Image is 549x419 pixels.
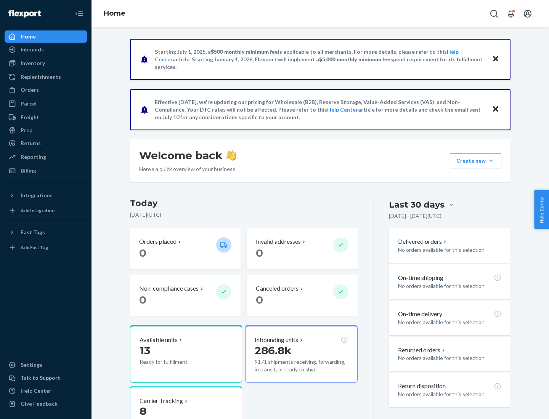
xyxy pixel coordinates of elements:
[5,189,87,202] button: Integrations
[247,228,357,269] button: Invalid addresses 0
[140,336,178,344] p: Available units
[389,212,441,220] p: [DATE] - [DATE] ( UTC )
[327,106,358,113] a: Help Center
[398,310,442,318] p: On-time delivery
[98,3,132,25] ol: breadcrumbs
[245,325,357,383] button: Inbounding units286.8k9171 shipments receiving, forwarding, in transit, or ready to ship
[21,229,45,236] div: Fast Tags
[226,150,236,161] img: hand-wave emoji
[21,33,36,40] div: Home
[21,167,36,174] div: Billing
[21,59,45,67] div: Inventory
[398,246,501,254] p: No orders available for this selection
[21,114,39,121] div: Freight
[5,151,87,163] a: Reporting
[255,336,298,344] p: Inbounding units
[247,275,357,316] button: Canceled orders 0
[21,361,42,369] div: Settings
[5,84,87,96] a: Orders
[21,207,55,214] div: Add Integration
[398,346,446,355] button: Returned orders
[130,197,358,209] h3: Today
[21,387,51,395] div: Help Center
[5,124,87,136] a: Prep
[398,318,501,326] p: No orders available for this selection
[5,398,87,410] button: Give Feedback
[21,244,48,251] div: Add Fast Tag
[5,241,87,254] a: Add Fast Tag
[139,246,146,259] span: 0
[398,237,448,246] button: Delivered orders
[5,98,87,110] a: Parcel
[21,86,39,94] div: Orders
[21,100,37,107] div: Parcel
[139,149,236,162] h1: Welcome back
[486,6,502,21] button: Open Search Box
[140,405,146,417] span: 8
[139,237,177,246] p: Orders placed
[256,293,263,306] span: 0
[5,359,87,371] a: Settings
[5,165,87,177] a: Billing
[398,282,501,290] p: No orders available for this selection
[140,344,150,357] span: 13
[491,54,501,65] button: Close
[21,374,60,382] div: Talk to Support
[5,111,87,123] a: Freight
[5,30,87,43] a: Home
[450,153,501,168] button: Create new
[5,205,87,217] a: Add Integration
[72,6,87,21] button: Close Navigation
[398,354,501,362] p: No orders available for this selection
[256,284,299,293] p: Canceled orders
[5,57,87,69] a: Inventory
[491,104,501,115] button: Close
[5,71,87,83] a: Replenishments
[503,6,518,21] button: Open notifications
[140,397,183,405] p: Carrier Tracking
[534,190,549,229] button: Help Center
[5,226,87,238] button: Fast Tags
[256,246,263,259] span: 0
[5,385,87,397] a: Help Center
[319,56,390,62] span: $5,000 monthly minimum fee
[139,293,146,306] span: 0
[130,228,241,269] button: Orders placed 0
[398,273,443,282] p: On-time shipping
[21,73,61,81] div: Replenishments
[21,126,32,134] div: Prep
[155,48,485,71] p: Starting July 1, 2025, a is applicable to all merchants. For more details, please refer to this a...
[255,344,292,357] span: 286.8k
[520,6,535,21] button: Open account menu
[130,211,358,219] p: [DATE] ( UTC )
[389,199,445,211] div: Last 30 days
[139,284,199,293] p: Non-compliance cases
[211,48,278,55] span: $500 monthly minimum fee
[140,358,210,366] p: Ready for fulfillment
[5,372,87,384] a: Talk to Support
[256,237,301,246] p: Invalid addresses
[5,137,87,149] a: Returns
[398,382,446,390] p: Return disposition
[155,98,485,121] p: Effective [DATE], we're updating our pricing for Wholesale (B2B), Reserve Storage, Value-Added Se...
[21,139,41,147] div: Returns
[21,153,46,161] div: Reporting
[130,325,242,383] button: Available units13Ready for fulfillment
[398,390,501,398] p: No orders available for this selection
[8,10,41,18] img: Flexport logo
[21,192,53,199] div: Integrations
[139,165,236,173] p: Here’s a quick overview of your business
[5,43,87,56] a: Inbounds
[104,9,125,18] a: Home
[21,46,44,53] div: Inbounds
[130,275,241,316] button: Non-compliance cases 0
[255,358,348,373] p: 9171 shipments receiving, forwarding, in transit, or ready to ship
[21,400,58,408] div: Give Feedback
